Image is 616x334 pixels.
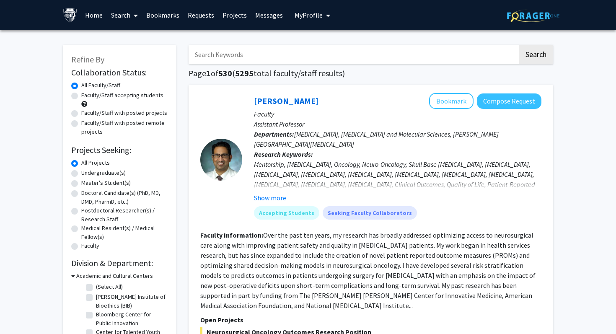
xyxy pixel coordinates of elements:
label: Faculty [81,241,99,250]
span: My Profile [295,11,323,19]
h1: Page of ( total faculty/staff results) [189,68,553,78]
span: Refine By [71,54,104,65]
label: Bloomberg Center for Public Innovation [96,310,166,328]
label: Undergraduate(s) [81,168,126,177]
p: Assistant Professor [254,119,541,129]
h2: Projects Seeking: [71,145,168,155]
label: Doctoral Candidate(s) (PhD, MD, DMD, PharmD, etc.) [81,189,168,206]
button: Search [519,45,553,64]
img: Johns Hopkins University Logo [63,8,78,23]
button: Show more [254,193,286,203]
p: Open Projects [200,315,541,325]
span: 530 [218,68,232,78]
fg-read-more: Over the past ten years, my research has broadly addressed optimizing access to neurosurgical car... [200,231,536,310]
b: Faculty Information: [200,231,263,239]
button: Add Raj Mukherjee to Bookmarks [429,93,474,109]
iframe: Chat [6,296,36,328]
label: Faculty/Staff with posted projects [81,109,167,117]
mat-chip: Seeking Faculty Collaborators [323,206,417,220]
span: 5295 [235,68,254,78]
label: Postdoctoral Researcher(s) / Research Staff [81,206,168,224]
label: Medical Resident(s) / Medical Fellow(s) [81,224,168,241]
a: Search [107,0,142,30]
h3: Academic and Cultural Centers [76,272,153,280]
p: Faculty [254,109,541,119]
label: Faculty/Staff accepting students [81,91,163,100]
a: [PERSON_NAME] [254,96,318,106]
button: Compose Request to Raj Mukherjee [477,93,541,109]
span: 1 [206,68,211,78]
input: Search Keywords [189,45,518,64]
label: Faculty/Staff with posted remote projects [81,119,168,136]
label: [PERSON_NAME] Institute of Bioethics (BIB) [96,293,166,310]
label: All Faculty/Staff [81,81,120,90]
h2: Collaboration Status: [71,67,168,78]
a: Requests [184,0,218,30]
a: Projects [218,0,251,30]
b: Departments: [254,130,294,138]
h2: Division & Department: [71,258,168,268]
div: Mentorship, [MEDICAL_DATA], Oncology, Neuro-Oncology, Skull Base [MEDICAL_DATA], [MEDICAL_DATA], ... [254,159,541,220]
img: ForagerOne Logo [507,9,559,22]
span: [MEDICAL_DATA], [MEDICAL_DATA] and Molecular Sciences, [PERSON_NAME][GEOGRAPHIC_DATA][MEDICAL_DATA] [254,130,499,148]
label: (Select All) [96,282,123,291]
b: Research Keywords: [254,150,313,158]
mat-chip: Accepting Students [254,206,319,220]
a: Bookmarks [142,0,184,30]
label: Master's Student(s) [81,179,131,187]
a: Messages [251,0,287,30]
label: All Projects [81,158,110,167]
a: Home [81,0,107,30]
